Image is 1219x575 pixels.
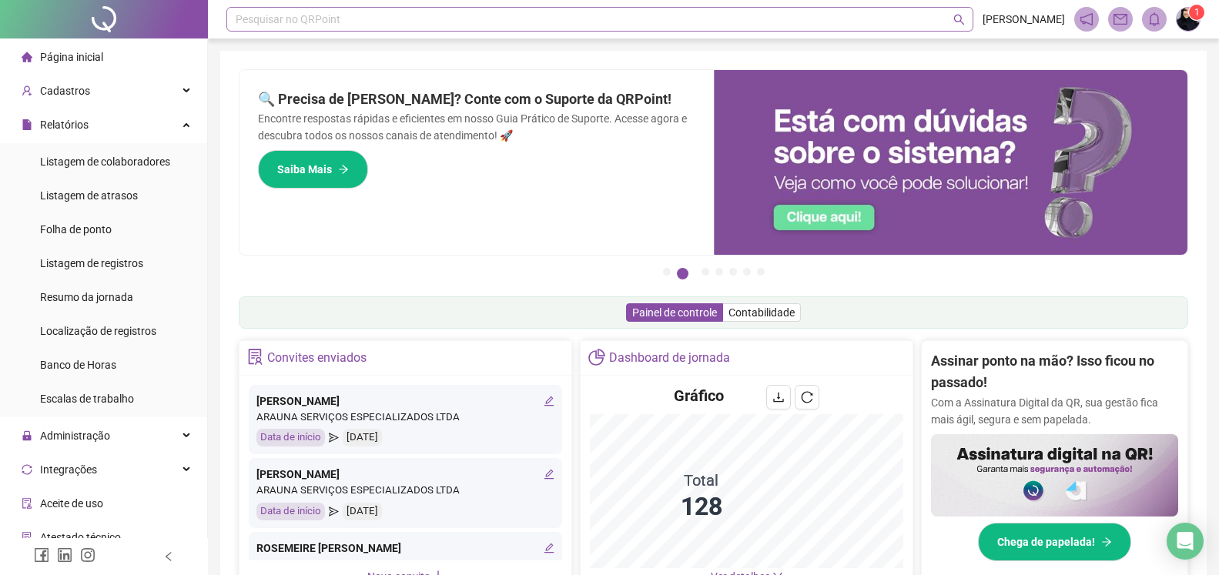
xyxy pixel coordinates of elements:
[338,164,349,175] span: arrow-right
[40,189,138,202] span: Listagem de atrasos
[544,396,554,406] span: edit
[329,429,339,446] span: send
[40,85,90,97] span: Cadastros
[256,503,325,520] div: Data de início
[267,345,367,371] div: Convites enviados
[40,119,89,131] span: Relatórios
[40,463,97,476] span: Integrações
[1177,8,1200,31] img: 73420
[983,11,1065,28] span: [PERSON_NAME]
[632,306,717,319] span: Painel de controle
[40,291,133,303] span: Resumo da jornada
[22,119,32,130] span: file
[801,391,813,403] span: reload
[40,430,110,442] span: Administração
[256,557,554,573] div: ARAUNA SERVIÇOS ESPECIALIZADOS LTDA
[80,547,95,563] span: instagram
[40,257,143,269] span: Listagem de registros
[34,547,49,563] span: facebook
[1080,12,1093,26] span: notification
[1147,12,1161,26] span: bell
[256,466,554,483] div: [PERSON_NAME]
[1167,523,1204,560] div: Open Intercom Messenger
[22,430,32,441] span: lock
[757,268,765,276] button: 7
[40,51,103,63] span: Página inicial
[997,533,1095,550] span: Chega de papelada!
[674,385,724,406] h4: Gráfico
[1189,5,1204,20] sup: Atualize o seu contato no menu Meus Dados
[1101,537,1112,547] span: arrow-right
[22,52,32,62] span: home
[258,110,695,144] p: Encontre respostas rápidas e eficientes em nosso Guia Prático de Suporte. Acesse agora e descubra...
[931,350,1178,394] h2: Assinar ponto na mão? Isso ficou no passado!
[40,325,156,337] span: Localização de registros
[743,268,751,276] button: 6
[1114,12,1127,26] span: mail
[22,464,32,475] span: sync
[931,434,1178,516] img: banner%2F02c71560-61a6-44d4-94b9-c8ab97240462.png
[247,349,263,365] span: solution
[22,85,32,96] span: user-add
[40,359,116,371] span: Banco de Horas
[256,483,554,499] div: ARAUNA SERVIÇOS ESPECIALIZADOS LTDA
[40,393,134,405] span: Escalas de trabalho
[714,70,1188,255] img: banner%2F0cf4e1f0-cb71-40ef-aa93-44bd3d4ee559.png
[772,391,785,403] span: download
[978,523,1131,561] button: Chega de papelada!
[163,551,174,562] span: left
[258,89,695,110] h2: 🔍 Precisa de [PERSON_NAME]? Conte com o Suporte da QRPoint!
[677,268,688,279] button: 2
[702,268,709,276] button: 3
[258,150,368,189] button: Saiba Mais
[931,394,1178,428] p: Com a Assinatura Digital da QR, sua gestão fica mais ágil, segura e sem papelada.
[1194,7,1200,18] span: 1
[544,543,554,553] span: edit
[588,349,604,365] span: pie-chart
[544,469,554,480] span: edit
[22,498,32,509] span: audit
[953,14,965,25] span: search
[256,393,554,410] div: [PERSON_NAME]
[40,497,103,510] span: Aceite de uso
[663,268,671,276] button: 1
[22,532,32,543] span: solution
[728,306,795,319] span: Contabilidade
[40,531,121,543] span: Atestado técnico
[40,155,170,168] span: Listagem de colaboradores
[329,503,339,520] span: send
[729,268,737,276] button: 5
[40,223,112,236] span: Folha de ponto
[256,540,554,557] div: ROSEMEIRE [PERSON_NAME]
[715,268,723,276] button: 4
[256,429,325,446] div: Data de início
[343,503,382,520] div: [DATE]
[277,161,332,178] span: Saiba Mais
[609,345,730,371] div: Dashboard de jornada
[256,410,554,426] div: ARAUNA SERVIÇOS ESPECIALIZADOS LTDA
[57,547,72,563] span: linkedin
[343,429,382,446] div: [DATE]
